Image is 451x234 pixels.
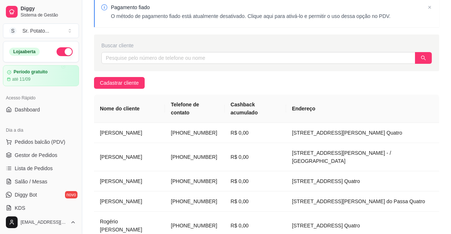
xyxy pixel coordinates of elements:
[57,47,73,56] button: Alterar Status
[225,143,286,171] td: R$ 0,00
[94,95,165,123] th: Nome do cliente
[3,104,79,116] a: Dashboard
[421,55,426,61] span: search
[15,178,47,185] span: Salão / Mesas
[225,191,286,212] td: R$ 0,00
[94,77,145,89] button: Cadastrar cliente
[286,191,439,212] td: [STREET_ADDRESS][PERSON_NAME] do Passa Quatro
[94,123,165,143] td: [PERSON_NAME]
[3,124,79,136] div: Dia a dia
[101,42,432,49] div: Buscar cliente
[15,204,25,212] span: KDS
[21,6,76,12] span: Diggy
[165,143,225,171] td: [PHONE_NUMBER]
[15,191,37,198] span: Diggy Bot
[12,76,30,82] article: até 11/09
[94,191,165,212] td: [PERSON_NAME]
[3,202,79,214] a: KDS
[3,3,79,21] a: DiggySistema de Gestão
[15,106,40,113] span: Dashboard
[21,219,67,225] span: [EMAIL_ADDRESS][DOMAIN_NAME]
[15,151,57,159] span: Gestor de Pedidos
[165,171,225,191] td: [PHONE_NUMBER]
[3,149,79,161] a: Gestor de Pedidos
[94,143,165,171] td: [PERSON_NAME]
[286,143,439,171] td: [STREET_ADDRESS][PERSON_NAME] - / [GEOGRAPHIC_DATA]
[225,123,286,143] td: R$ 0,00
[15,138,65,146] span: Pedidos balcão (PDV)
[3,92,79,104] div: Acesso Rápido
[3,136,79,148] button: Pedidos balcão (PDV)
[21,12,76,18] span: Sistema de Gestão
[111,4,390,11] p: Pagamento fiado
[286,123,439,143] td: [STREET_ADDRESS][PERSON_NAME] Quatro
[3,213,79,231] button: [EMAIL_ADDRESS][DOMAIN_NAME]
[165,95,225,123] th: Telefone de contato
[101,52,415,64] input: Pesquise pelo número de telefone ou nome
[22,27,49,34] div: Sr. Potato ...
[225,171,286,191] td: R$ 0,00
[286,171,439,191] td: [STREET_ADDRESS] Quatro
[111,12,390,20] p: O método de pagamento fiado está atualmente desativado. Clique aqui para ativá-lo e permitir o us...
[165,191,225,212] td: [PHONE_NUMBER]
[3,162,79,174] a: Lista de Pedidos
[3,176,79,187] a: Salão / Mesas
[225,95,286,123] th: Cashback acumulado
[3,189,79,201] a: Diggy Botnovo
[14,69,48,75] article: Período gratuito
[3,65,79,86] a: Período gratuitoaté 11/09
[9,48,40,56] div: Loja aberta
[15,165,53,172] span: Lista de Pedidos
[94,171,165,191] td: [PERSON_NAME]
[9,27,17,34] span: S
[100,79,139,87] span: Cadastrar cliente
[3,23,79,38] button: Select a team
[286,95,439,123] th: Endereço
[165,123,225,143] td: [PHONE_NUMBER]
